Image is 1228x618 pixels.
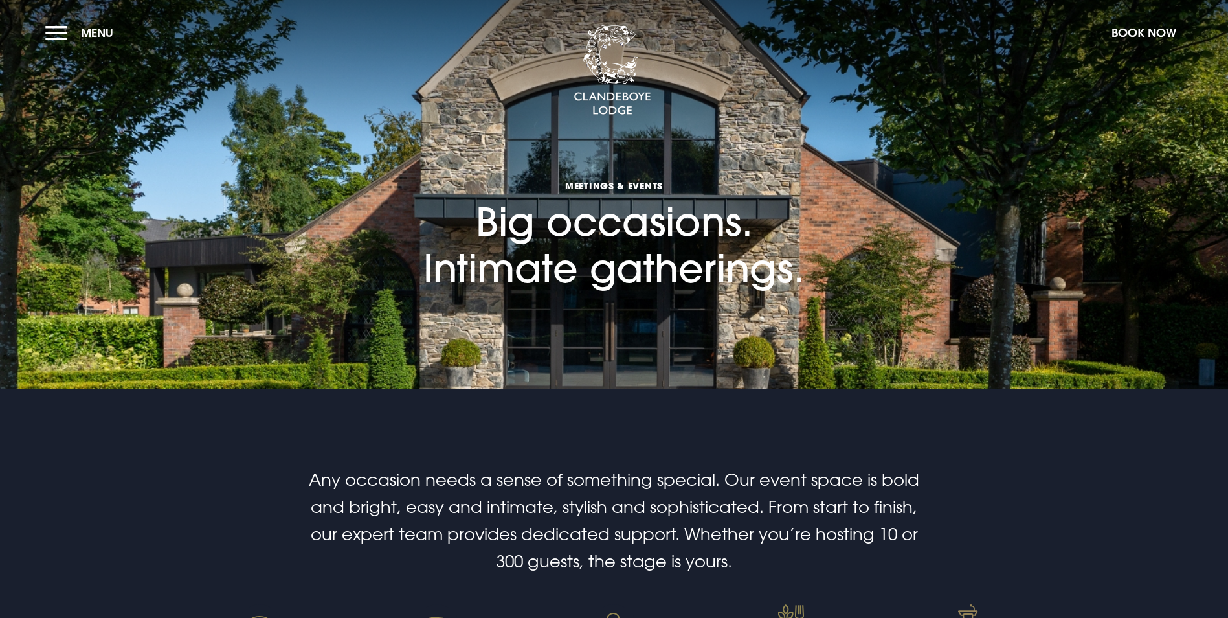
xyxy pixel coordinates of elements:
[574,25,651,116] img: Clandeboye Lodge
[423,104,805,292] h1: Big occasions. Intimate gatherings.
[1105,19,1183,47] button: Book Now
[309,470,919,571] span: Any occasion needs a sense of something special. Our event space is bold and bright, easy and int...
[81,25,113,40] span: Menu
[45,19,120,47] button: Menu
[423,179,805,192] span: Meetings & Events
